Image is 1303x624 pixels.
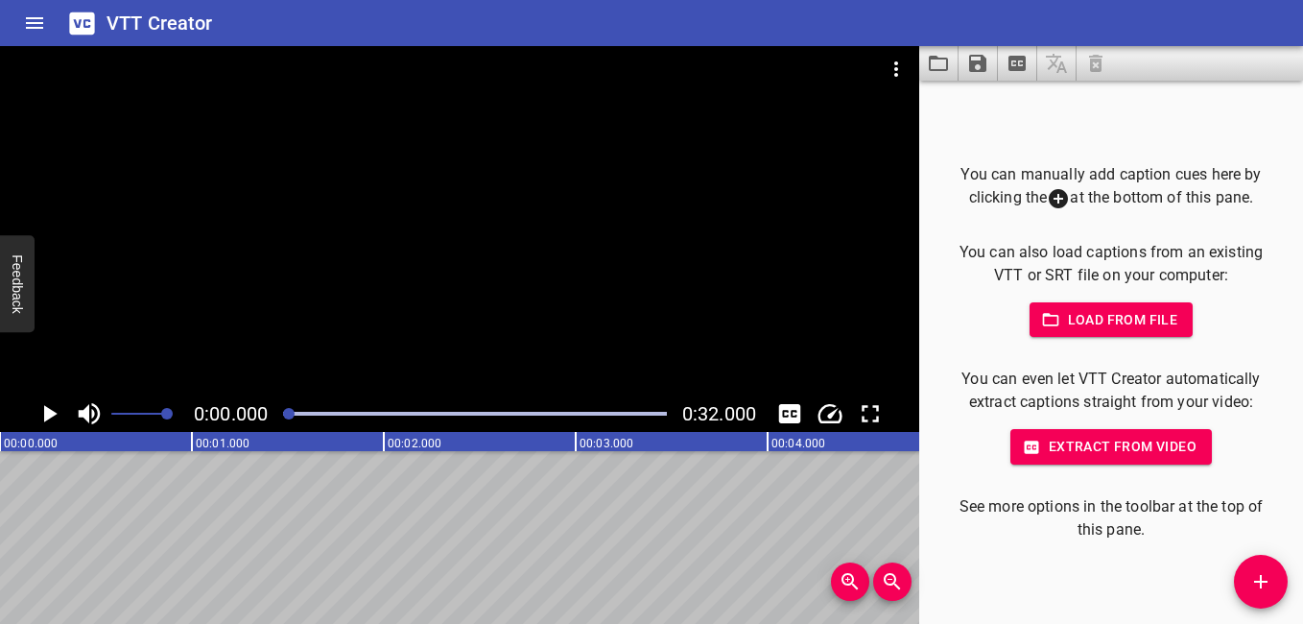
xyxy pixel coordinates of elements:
button: Change Playback Speed [812,396,848,432]
p: You can manually add caption cues here by clicking the at the bottom of this pane. [950,163,1272,210]
button: Zoom In [831,563,869,601]
button: Extract from video [1010,429,1212,465]
span: Load from file [1045,308,1178,332]
p: You can also load captions from an existing VTT or SRT file on your computer: [950,241,1272,287]
div: Toggle Full Screen [852,396,888,432]
text: 00:03.000 [580,437,633,450]
svg: Save captions to file [966,52,989,75]
span: 0:00.000 [194,402,268,425]
text: 00:00.000 [4,437,58,450]
text: 00:01.000 [196,437,249,450]
button: Load captions from file [919,46,959,81]
button: Toggle captions [771,396,808,432]
button: Add Cue [1234,555,1288,609]
p: See more options in the toolbar at the top of this pane. [950,495,1272,541]
span: 0:32.000 [682,402,756,425]
div: Play progress [283,412,667,416]
h6: VTT Creator [107,8,213,38]
button: Play/Pause [31,396,67,432]
svg: Load captions from file [927,52,950,75]
svg: Extract captions from video [1006,52,1029,75]
span: Set video volume [161,408,173,420]
button: Extract captions from video [998,46,1037,81]
span: Extract from video [1026,435,1196,459]
button: Toggle fullscreen [852,396,888,432]
button: Toggle mute [71,396,107,432]
button: Zoom Out [873,563,912,601]
text: 00:02.000 [388,437,441,450]
text: 00:04.000 [771,437,825,450]
button: Save captions to file [959,46,998,81]
p: You can even let VTT Creator automatically extract captions straight from your video: [950,368,1272,414]
span: Add some captions below, then you can translate them. [1037,46,1077,81]
button: Video Options [873,46,919,92]
div: Playback Speed [812,396,848,432]
button: Load from file [1030,302,1194,338]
